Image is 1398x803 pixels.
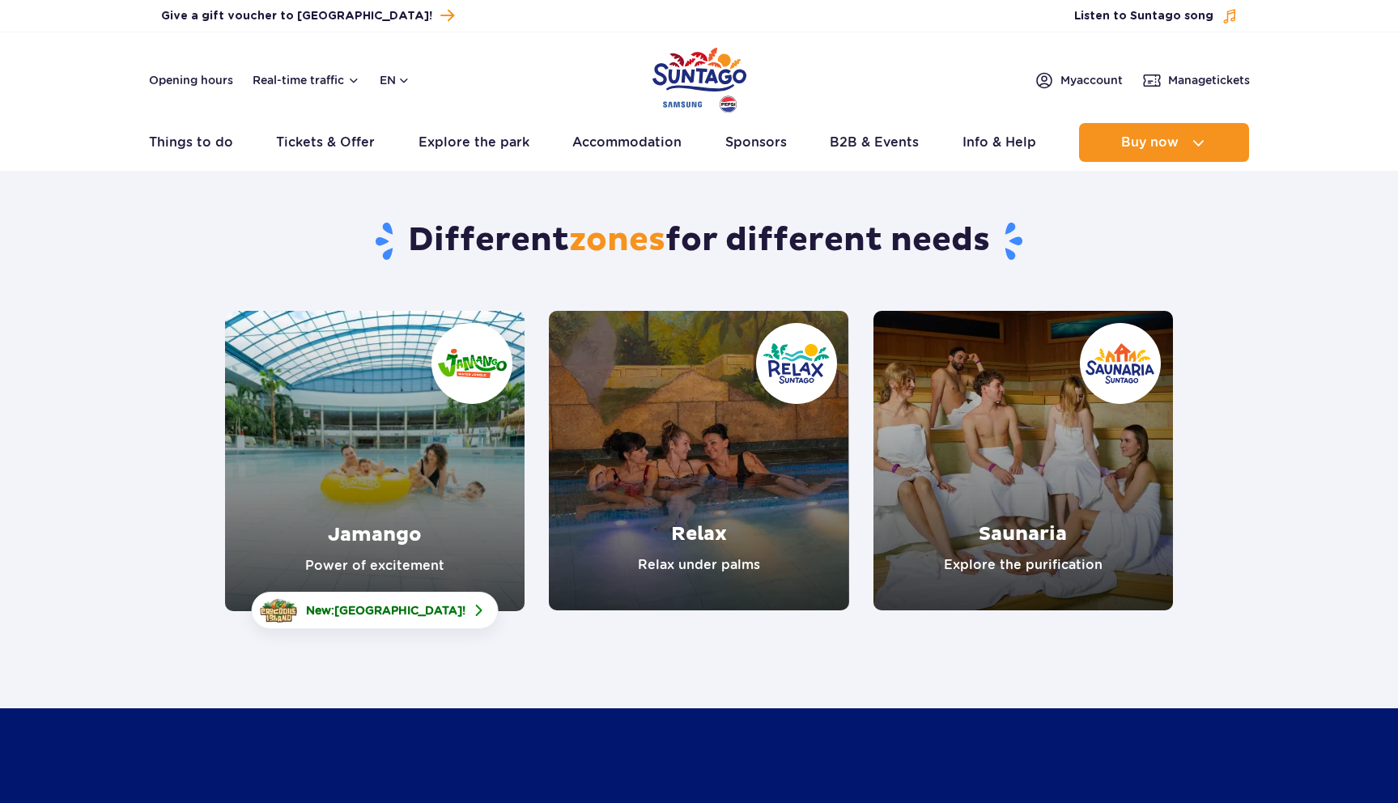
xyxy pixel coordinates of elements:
a: Explore the park [419,123,529,162]
button: Buy now [1079,123,1249,162]
a: Saunaria [873,311,1173,610]
a: Relax [549,311,848,610]
a: New:[GEOGRAPHIC_DATA]! [252,592,499,629]
a: Sponsors [725,123,787,162]
a: Tickets & Offer [276,123,375,162]
span: New: ! [306,602,465,618]
button: Real-time traffic [253,74,360,87]
a: Info & Help [962,123,1036,162]
a: Opening hours [149,72,233,88]
button: en [380,72,410,88]
a: Things to do [149,123,233,162]
a: Give a gift voucher to [GEOGRAPHIC_DATA]! [161,5,454,27]
span: Give a gift voucher to [GEOGRAPHIC_DATA]! [161,8,432,24]
span: My account [1060,72,1123,88]
h1: Different for different needs [225,220,1173,262]
a: B2B & Events [830,123,919,162]
a: Managetickets [1142,70,1250,90]
span: zones [569,220,665,261]
a: Accommodation [572,123,682,162]
span: [GEOGRAPHIC_DATA] [334,604,462,617]
span: Listen to Suntago song [1074,8,1213,24]
a: Jamango [225,311,525,611]
a: Myaccount [1035,70,1123,90]
button: Listen to Suntago song [1074,8,1238,24]
a: Park of Poland [652,40,746,115]
span: Buy now [1121,135,1179,150]
span: Manage tickets [1168,72,1250,88]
